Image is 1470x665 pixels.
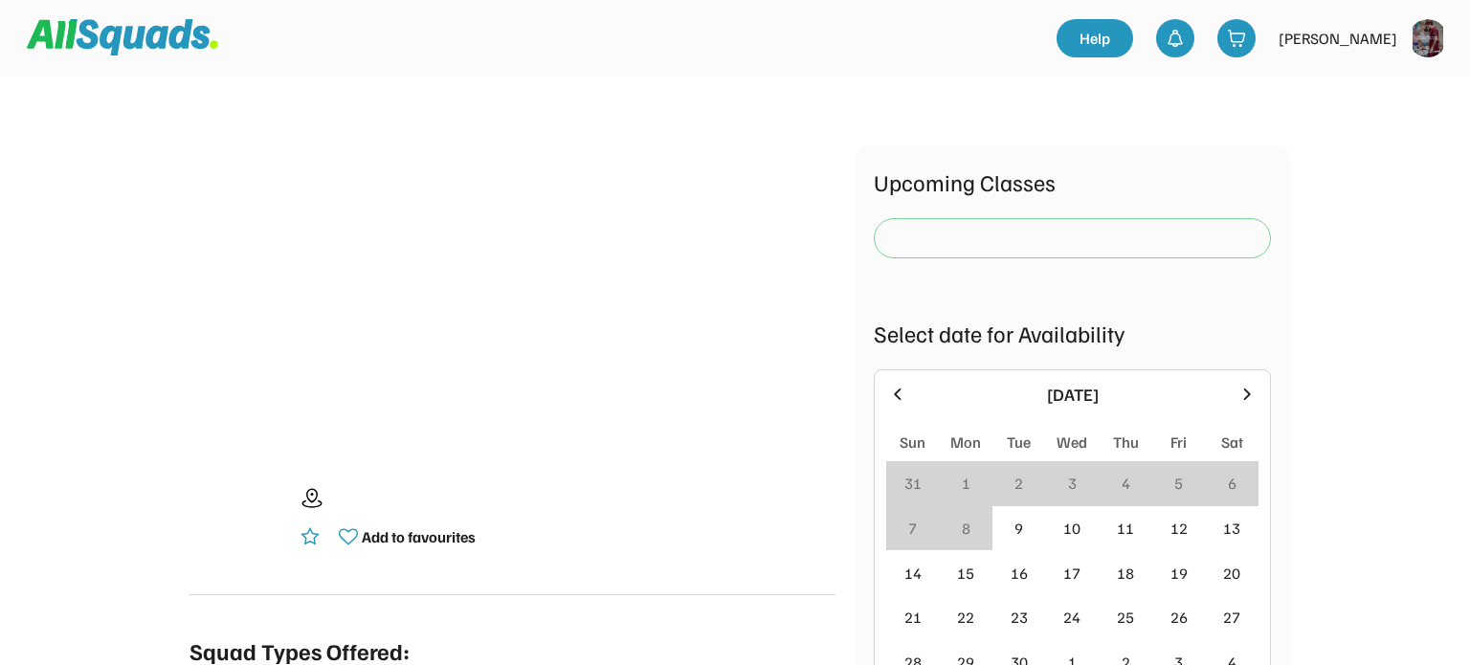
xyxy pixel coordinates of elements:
[189,470,285,565] img: yH5BAEAAAAALAAAAAABAAEAAAIBRAA7
[908,517,917,540] div: 7
[904,472,922,495] div: 31
[1117,517,1134,540] div: 11
[1279,27,1397,50] div: [PERSON_NAME]
[1007,431,1031,454] div: Tue
[1117,606,1134,629] div: 25
[904,606,922,629] div: 21
[904,562,922,585] div: 14
[1170,517,1188,540] div: 12
[362,525,476,548] div: Add to favourites
[1170,562,1188,585] div: 19
[1063,517,1080,540] div: 10
[1057,431,1087,454] div: Wed
[1014,472,1023,495] div: 2
[1014,517,1023,540] div: 9
[957,606,974,629] div: 22
[1221,431,1243,454] div: Sat
[1057,19,1133,57] a: Help
[874,165,1271,199] div: Upcoming Classes
[1223,562,1240,585] div: 20
[950,431,981,454] div: Mon
[919,382,1226,408] div: [DATE]
[1113,431,1139,454] div: Thu
[1409,19,1447,57] img: https%3A%2F%2F94044dc9e5d3b3599ffa5e2d56a015ce.cdn.bubble.io%2Ff1750859707228x370883309576455700%...
[27,19,218,55] img: Squad%20Logo.svg
[1174,472,1183,495] div: 5
[962,472,970,495] div: 1
[1122,472,1130,495] div: 4
[1170,431,1187,454] div: Fri
[1228,472,1236,495] div: 6
[1166,29,1185,48] img: bell-03%20%281%29.svg
[874,316,1271,350] div: Select date for Availability
[1011,606,1028,629] div: 23
[1068,472,1077,495] div: 3
[1227,29,1246,48] img: shopping-cart-01%20%281%29.svg
[1223,517,1240,540] div: 13
[1011,562,1028,585] div: 16
[1063,606,1080,629] div: 24
[1170,606,1188,629] div: 26
[1063,562,1080,585] div: 17
[962,517,970,540] div: 8
[250,145,776,432] img: yH5BAEAAAAALAAAAAABAAEAAAIBRAA7
[1117,562,1134,585] div: 18
[957,562,974,585] div: 15
[900,431,925,454] div: Sun
[1223,606,1240,629] div: 27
